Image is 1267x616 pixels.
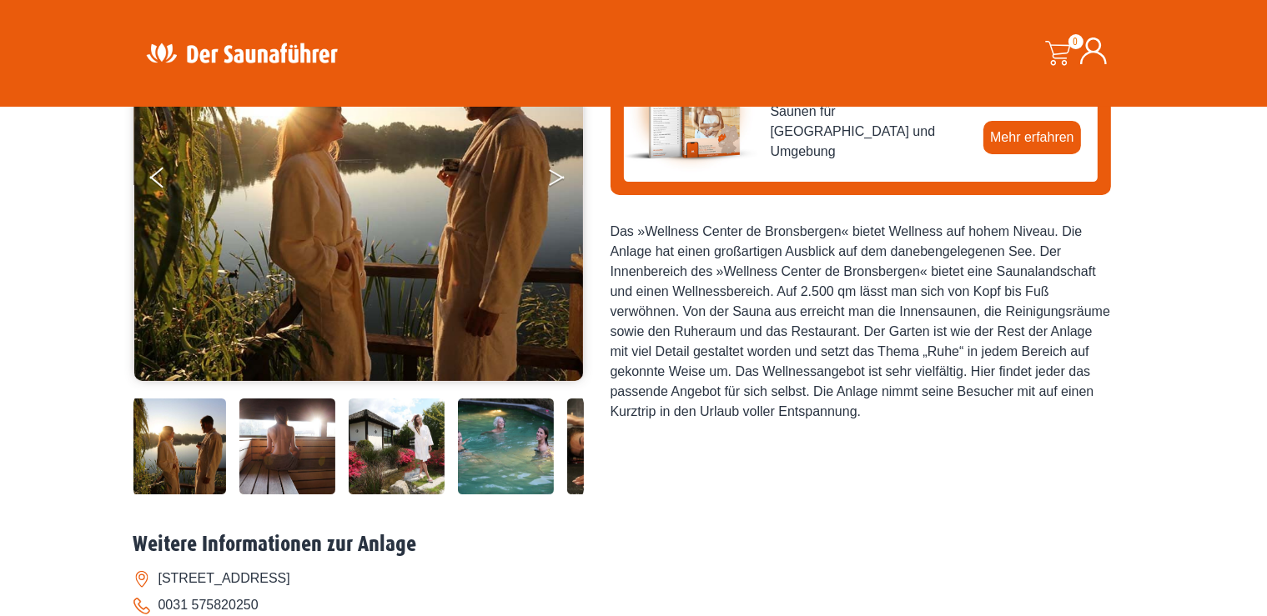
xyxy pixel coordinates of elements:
[1068,34,1083,49] span: 0
[611,222,1111,422] div: Das »Wellness Center de Bronsbergen« bietet Wellness auf hohem Niveau. Die Anlage hat einen großa...
[624,43,757,176] img: der-saunafuehrer-2025-west.jpg
[771,62,971,162] span: Saunaführer West 2025/2026 - mit mehr als 60 der beliebtesten Saunen für [GEOGRAPHIC_DATA] und Um...
[983,121,1081,154] a: Mehr erfahren
[150,160,192,202] button: Previous
[547,160,589,202] button: Next
[133,532,1134,558] h2: Weitere Informationen zur Anlage
[133,565,1134,592] li: [STREET_ADDRESS]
